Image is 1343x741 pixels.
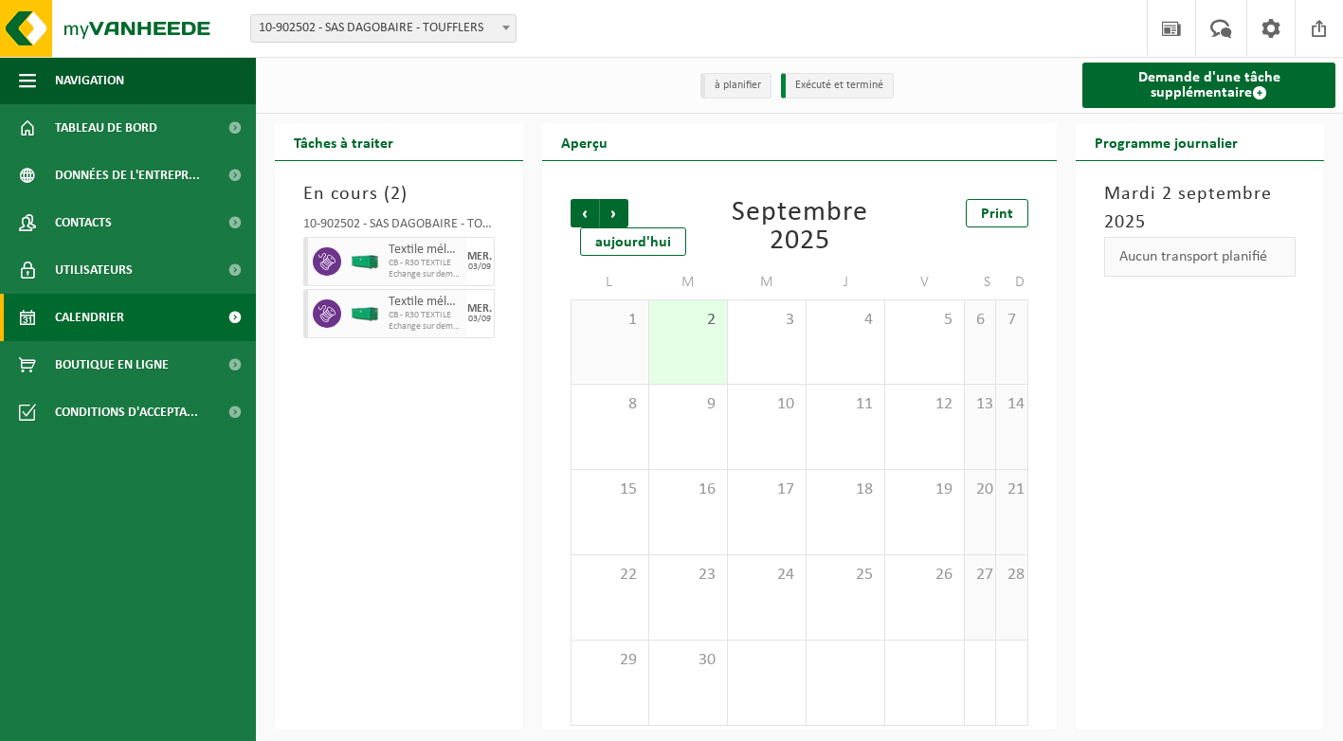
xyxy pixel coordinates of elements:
span: 12 [895,394,953,415]
div: 03/09 [468,262,491,272]
td: M [728,265,807,299]
span: Echange sur demande [389,321,462,333]
h3: En cours ( ) [303,180,495,208]
span: Conditions d'accepta... [55,389,198,436]
img: HK-XR-30-GN-00 [351,255,379,269]
span: 10-902502 - SAS DAGOBAIRE - TOUFFLERS [250,14,517,43]
span: 5 [895,310,953,331]
td: L [571,265,649,299]
span: CB - R30 TEXTILE [389,310,462,321]
span: 28 [1006,565,1018,586]
div: Aucun transport planifié [1104,237,1296,277]
div: MER. [467,251,492,262]
span: 26 [895,565,953,586]
td: V [885,265,964,299]
div: 10-902502 - SAS DAGOBAIRE - TOUFFLERS [303,218,495,237]
div: MER. [467,303,492,315]
h2: Tâches à traiter [275,123,412,160]
td: D [996,265,1028,299]
span: 7 [1006,310,1018,331]
span: Précédent [571,199,599,227]
span: 9 [659,394,717,415]
span: 25 [816,565,875,586]
img: HK-XR-30-GN-00 [351,307,379,321]
span: Textile mélangé [389,295,462,310]
span: 1 [581,310,639,331]
span: Utilisateurs [55,246,133,294]
td: J [807,265,885,299]
span: 24 [737,565,796,586]
td: S [965,265,997,299]
span: 8 [581,394,639,415]
span: 16 [659,479,717,500]
a: Print [966,199,1028,227]
span: 20 [974,479,987,500]
a: Demande d'une tâche supplémentaire [1082,63,1335,108]
span: 17 [737,479,796,500]
span: 11 [816,394,875,415]
span: Print [981,207,1013,222]
span: Calendrier [55,294,124,341]
span: 14 [1006,394,1018,415]
span: 10-902502 - SAS DAGOBAIRE - TOUFFLERS [251,15,516,42]
span: Navigation [55,57,124,104]
span: 4 [816,310,875,331]
span: 3 [737,310,796,331]
div: 03/09 [468,315,491,324]
span: 19 [895,479,953,500]
span: 18 [816,479,875,500]
span: 21 [1006,479,1018,500]
span: 10 [737,394,796,415]
span: 23 [659,565,717,586]
span: 29 [581,650,639,671]
span: 6 [974,310,987,331]
span: Suivant [600,199,628,227]
li: Exécuté et terminé [781,73,894,99]
span: 27 [974,565,987,586]
span: 13 [974,394,987,415]
td: M [649,265,728,299]
span: 2 [659,310,717,331]
span: 30 [659,650,717,671]
h2: Programme journalier [1076,123,1257,160]
div: aujourd'hui [580,227,686,256]
span: Boutique en ligne [55,341,169,389]
span: 15 [581,479,639,500]
h2: Aperçu [542,123,626,160]
span: Données de l'entrepr... [55,152,200,199]
span: Tableau de bord [55,104,157,152]
span: Echange sur demande [389,269,462,280]
span: 2 [390,185,401,204]
span: Textile mélangé [389,243,462,258]
span: Contacts [55,199,112,246]
li: à planifier [700,73,771,99]
span: 22 [581,565,639,586]
h3: Mardi 2 septembre 2025 [1104,180,1296,237]
div: Septembre 2025 [719,199,880,256]
span: CB - R30 TEXTILE [389,258,462,269]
